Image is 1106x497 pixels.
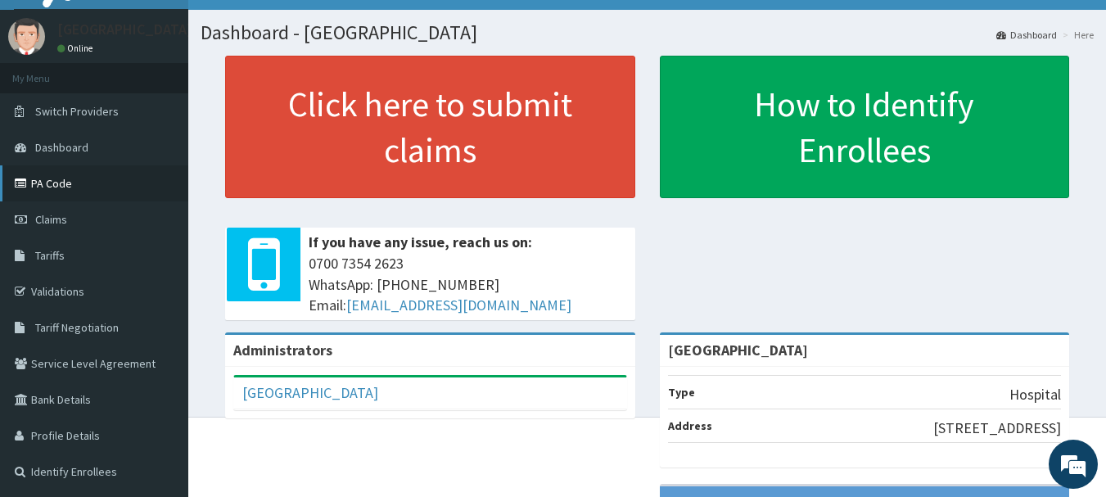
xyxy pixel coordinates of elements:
[57,43,97,54] a: Online
[668,385,695,400] b: Type
[225,56,635,198] a: Click here to submit claims
[35,248,65,263] span: Tariffs
[8,18,45,55] img: User Image
[1009,384,1061,405] p: Hospital
[35,140,88,155] span: Dashboard
[233,341,332,359] b: Administrators
[309,233,532,251] b: If you have any issue, reach us on:
[309,253,627,316] span: 0700 7354 2623 WhatsApp: [PHONE_NUMBER] Email:
[242,383,378,402] a: [GEOGRAPHIC_DATA]
[35,212,67,227] span: Claims
[35,320,119,335] span: Tariff Negotiation
[668,341,808,359] strong: [GEOGRAPHIC_DATA]
[996,28,1057,42] a: Dashboard
[346,296,571,314] a: [EMAIL_ADDRESS][DOMAIN_NAME]
[660,56,1070,198] a: How to Identify Enrollees
[35,104,119,119] span: Switch Providers
[201,22,1094,43] h1: Dashboard - [GEOGRAPHIC_DATA]
[668,418,712,433] b: Address
[933,418,1061,439] p: [STREET_ADDRESS]
[57,22,192,37] p: [GEOGRAPHIC_DATA]
[1059,28,1094,42] li: Here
